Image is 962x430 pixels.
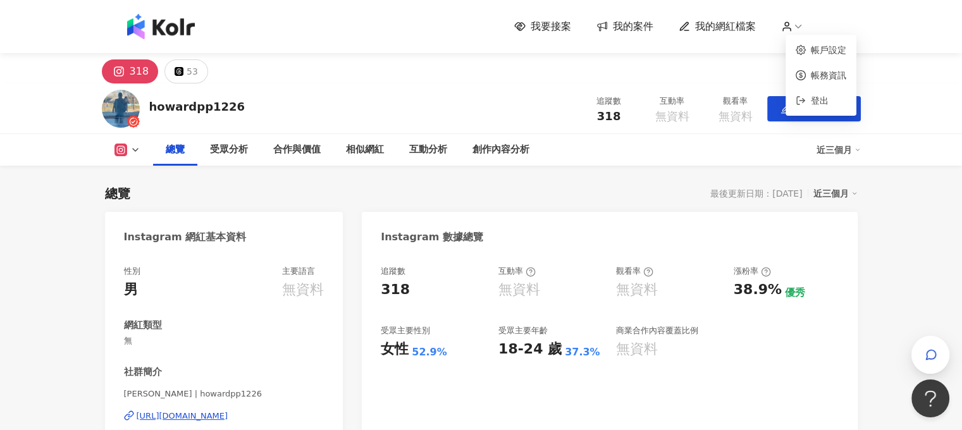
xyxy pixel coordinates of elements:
[695,20,756,34] span: 我的網紅檔案
[164,59,208,83] button: 53
[616,325,698,336] div: 商業合作內容覆蓋比例
[187,63,198,80] div: 53
[124,280,138,300] div: 男
[498,266,536,277] div: 互動率
[767,96,861,121] button: edit編輯網紅檔案
[149,99,245,114] div: howardpp1226
[124,319,162,332] div: 網紅類型
[124,365,162,379] div: 社群簡介
[381,280,410,300] div: 318
[817,140,861,160] div: 近三個月
[210,142,248,157] div: 受眾分析
[381,230,483,244] div: Instagram 數據總覽
[616,340,658,359] div: 無資料
[734,266,771,277] div: 漲粉率
[616,280,658,300] div: 無資料
[565,345,600,359] div: 37.3%
[514,20,571,34] a: 我要接案
[381,266,405,277] div: 追蹤數
[130,63,149,80] div: 318
[616,266,653,277] div: 觀看率
[811,45,846,55] a: 帳戶設定
[102,90,140,128] img: KOL Avatar
[655,110,689,123] span: 無資料
[412,345,447,359] div: 52.9%
[346,142,384,157] div: 相似網紅
[381,325,430,336] div: 受眾主要性別
[102,59,159,83] button: 318
[124,388,324,400] span: [PERSON_NAME] | howardpp1226
[282,266,315,277] div: 主要語言
[166,142,185,157] div: 總覽
[596,20,653,34] a: 我的案件
[273,142,321,157] div: 合作與價值
[498,280,540,300] div: 無資料
[472,142,529,157] div: 創作內容分析
[710,188,802,199] div: 最後更新日期：[DATE]
[734,280,782,300] div: 38.9%
[381,340,409,359] div: 女性
[811,95,829,106] span: 登出
[105,185,130,202] div: 總覽
[712,95,760,107] div: 觀看率
[127,14,195,39] img: logo
[597,109,621,123] span: 318
[498,340,562,359] div: 18-24 歲
[124,266,140,277] div: 性別
[282,280,324,300] div: 無資料
[613,20,653,34] span: 我的案件
[124,230,247,244] div: Instagram 網紅基本資料
[409,142,447,157] div: 互動分析
[498,325,548,336] div: 受眾主要年齡
[811,70,846,80] a: 帳務資訊
[124,335,324,347] span: 無
[780,105,789,114] span: edit
[718,110,753,123] span: 無資料
[124,410,324,422] a: [URL][DOMAIN_NAME]
[679,20,756,34] a: 我的網紅檔案
[585,95,633,107] div: 追蹤數
[911,379,949,417] iframe: Help Scout Beacon - Open
[531,20,571,34] span: 我要接案
[648,95,696,107] div: 互動率
[785,286,805,300] div: 優秀
[813,185,858,202] div: 近三個月
[137,410,228,422] div: [URL][DOMAIN_NAME]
